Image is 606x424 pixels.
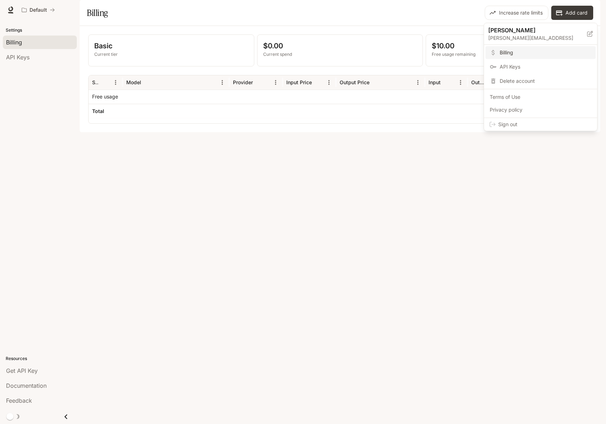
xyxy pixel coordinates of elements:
p: [PERSON_NAME][EMAIL_ADDRESS] [488,34,587,42]
p: [PERSON_NAME] [488,26,576,34]
span: Billing [500,49,591,56]
a: Terms of Use [485,91,596,103]
div: Sign out [484,118,597,131]
span: Sign out [498,121,591,128]
span: API Keys [500,63,591,70]
a: Billing [485,46,596,59]
span: Delete account [500,77,591,85]
a: API Keys [485,60,596,73]
span: Terms of Use [490,93,591,101]
div: Delete account [485,75,596,87]
a: Privacy policy [485,103,596,116]
div: [PERSON_NAME][PERSON_NAME][EMAIL_ADDRESS] [484,23,597,45]
span: Privacy policy [490,106,591,113]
